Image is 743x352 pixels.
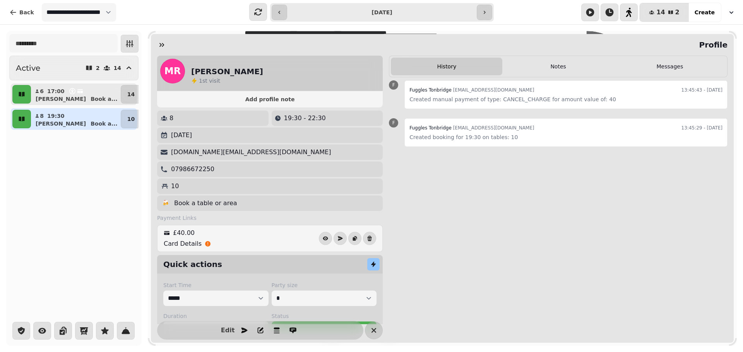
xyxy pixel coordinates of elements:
span: MR [164,66,181,76]
p: Book a table or area [174,199,237,208]
p: 07986672250 [171,165,214,174]
span: st [202,78,209,84]
span: Fuggles Tonbridge [409,87,452,93]
p: 8 [169,114,173,123]
p: 8 [39,112,44,120]
div: [EMAIL_ADDRESS][DOMAIN_NAME] [409,85,534,95]
span: 14 [656,9,665,15]
span: 1 [199,78,202,84]
h2: Quick actions [163,259,222,270]
h2: Profile [696,39,728,50]
p: [PERSON_NAME] [36,120,86,128]
p: Created booking for 19:30 on tables: 10 [409,133,722,142]
button: 14 [121,85,141,104]
button: Back [3,3,40,22]
label: Party size [272,281,377,289]
p: 14 [114,65,121,71]
span: Back [19,10,34,15]
h2: [PERSON_NAME] [191,66,263,77]
p: 2 [96,65,100,71]
button: Add profile note [160,94,380,104]
p: [DOMAIN_NAME][EMAIL_ADDRESS][DOMAIN_NAME] [171,148,331,157]
p: 17:00 [47,87,65,95]
p: visit [199,77,220,85]
h2: Active [16,63,40,73]
span: Create [695,10,715,15]
time: 13:45:43 - [DATE] [681,85,722,95]
button: Active214 [9,56,139,80]
button: 10 [121,110,141,128]
button: History [391,58,502,75]
button: 819:30[PERSON_NAME]Book a... [33,110,119,128]
time: 13:45:29 - [DATE] [681,123,722,133]
p: 10 [127,115,135,123]
span: F [392,83,395,87]
label: Start Time [163,281,269,289]
p: £40.00 [173,228,195,238]
p: 19:30 [47,112,65,120]
span: 2 [675,9,680,15]
span: Fuggles Tonbridge [409,125,452,131]
p: Card Details [164,239,202,248]
span: F [392,121,395,125]
span: Add profile note [166,97,373,102]
p: Created manual payment of type: CANCEL_CHARGE for amount value of: 40 [409,95,722,104]
p: 6 [39,87,44,95]
p: [DATE] [171,131,192,140]
button: Notes [502,58,614,75]
label: Status [272,312,377,320]
span: Edit [223,327,233,333]
button: Edit [220,323,236,338]
p: 🍻 [162,199,169,208]
p: Book a ... [91,120,118,128]
label: Duration [163,312,269,320]
button: Messages [614,58,726,75]
button: 617:00[PERSON_NAME]Book a... [33,85,119,104]
p: [PERSON_NAME] [36,95,86,103]
span: Payment Links [157,214,197,222]
div: [EMAIL_ADDRESS][DOMAIN_NAME] [409,123,534,133]
button: Create [688,3,721,22]
p: 14 [127,90,135,98]
p: Book a ... [91,95,118,103]
p: 19:30 - 22:30 [284,114,326,123]
button: 142 [640,3,688,22]
p: 10 [171,182,179,191]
